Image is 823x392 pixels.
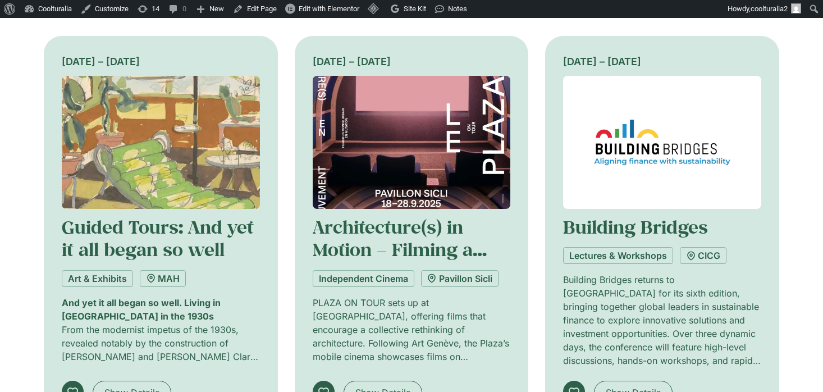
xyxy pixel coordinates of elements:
a: Lectures & Workshops [563,247,673,264]
p: PLAZA ON TOUR sets up at [GEOGRAPHIC_DATA], offering films that encourage a collective rethinking... [313,296,511,363]
a: Guided Tours: And yet it all began so well [62,215,254,261]
a: Building Bridges [563,215,708,239]
a: CICG [680,247,726,264]
p: Building Bridges returns to [GEOGRAPHIC_DATA] for its sixth edition, bringing together global lea... [563,273,761,367]
span: coolturalia2 [751,4,788,13]
span: Site Kit [404,4,426,13]
span: Edit with Elementor [299,4,359,13]
strong: And yet it all began so well. Living in [GEOGRAPHIC_DATA] in the 1930s [62,297,221,322]
a: Architecture(s) in Motion – Filming a Changing Urban World [313,215,487,307]
a: MAH [140,270,186,287]
img: Coolturalia - Exposition "Et pourtant tout avait si bien commencé..." [62,76,260,209]
a: Art & Exhibits [62,270,133,287]
div: [DATE] – [DATE] [62,54,260,69]
div: [DATE] – [DATE] [313,54,511,69]
img: Coolturalia - ARCHITECTURE(S) EN MOUVEMENT - Filmer un monde urbain en mutation [313,76,511,209]
p: From the modernist impetus of the 1930s, revealed notably by the construction of [PERSON_NAME] an... [62,323,260,363]
a: Pavillon Sicli [421,270,499,287]
a: Independent Cinema [313,270,414,287]
div: [DATE] – [DATE] [563,54,761,69]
